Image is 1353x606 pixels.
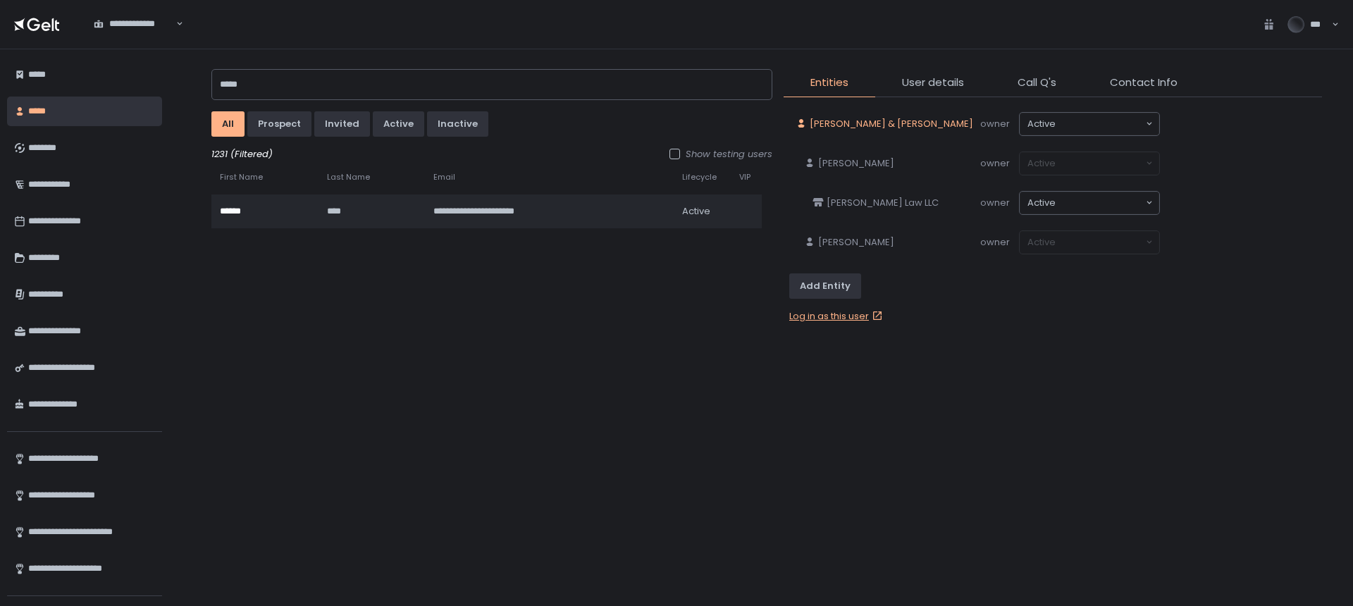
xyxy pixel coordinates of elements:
span: [PERSON_NAME] & [PERSON_NAME] [810,118,973,130]
span: VIP [739,172,750,183]
span: [PERSON_NAME] [818,236,894,249]
a: [PERSON_NAME] Law LLC [807,191,944,215]
span: Contact Info [1110,75,1178,91]
button: Add Entity [789,273,861,299]
span: owner [980,117,1010,130]
span: [PERSON_NAME] Law LLC [827,197,939,209]
span: active [682,205,710,218]
span: First Name [220,172,263,183]
div: active [383,118,414,130]
div: All [222,118,234,130]
div: Search for option [1020,192,1159,214]
a: Log in as this user [789,310,886,323]
span: owner [980,235,1010,249]
button: active [373,111,424,137]
span: [PERSON_NAME] [818,157,894,170]
div: Search for option [1020,113,1159,135]
span: Last Name [327,172,370,183]
span: Email [433,172,455,183]
span: owner [980,156,1010,170]
span: active [1027,197,1056,209]
div: inactive [438,118,478,130]
input: Search for option [1056,117,1144,131]
input: Search for option [174,17,175,31]
button: invited [314,111,370,137]
span: active [1027,118,1056,130]
div: prospect [258,118,301,130]
div: invited [325,118,359,130]
a: [PERSON_NAME] & [PERSON_NAME] [790,112,979,136]
span: User details [902,75,964,91]
a: [PERSON_NAME] [798,230,900,254]
a: [PERSON_NAME] [798,151,900,175]
input: Search for option [1056,196,1144,210]
div: Add Entity [800,280,851,292]
span: owner [980,196,1010,209]
span: Call Q's [1018,75,1056,91]
div: Search for option [85,9,183,39]
button: All [211,111,245,137]
button: prospect [247,111,311,137]
span: Entities [810,75,848,91]
button: inactive [427,111,488,137]
span: Lifecycle [682,172,717,183]
div: 1231 (Filtered) [211,148,772,161]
